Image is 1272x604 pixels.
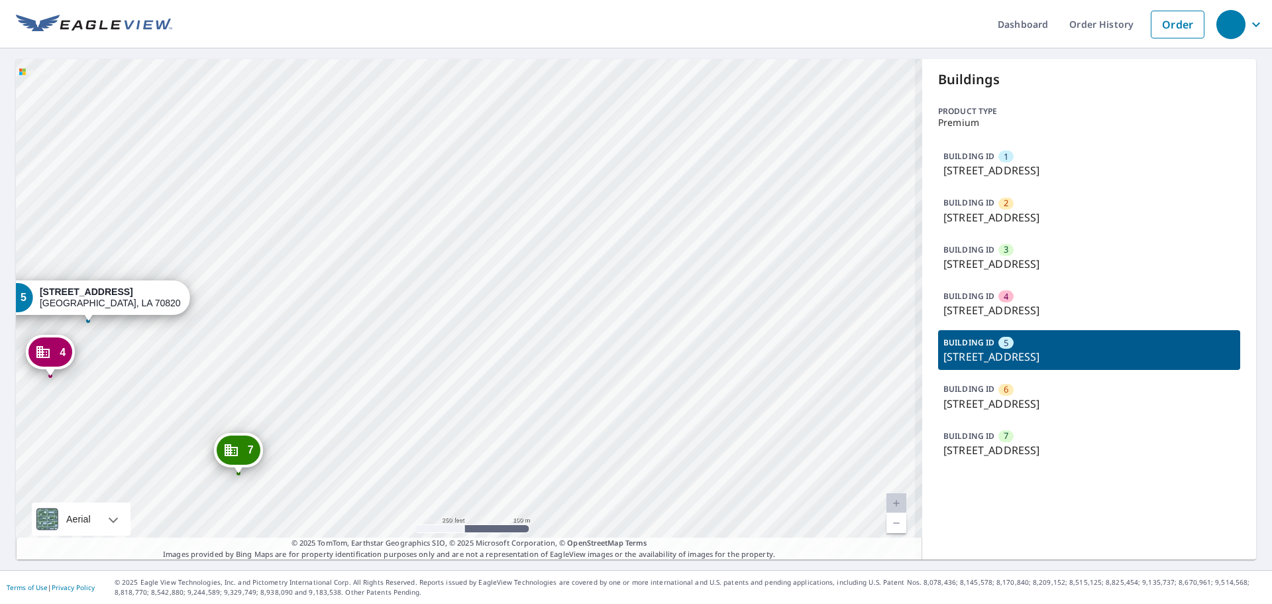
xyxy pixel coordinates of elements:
[52,583,95,592] a: Privacy Policy
[943,349,1235,365] p: [STREET_ADDRESS]
[1151,11,1204,38] a: Order
[943,256,1235,272] p: [STREET_ADDRESS]
[943,290,994,302] p: BUILDING ID
[943,430,994,442] p: BUILDING ID
[943,337,994,348] p: BUILDING ID
[40,286,133,297] strong: [STREET_ADDRESS]
[943,302,1235,318] p: [STREET_ADDRESS]
[40,286,181,309] div: [GEOGRAPHIC_DATA], LA 70820
[7,583,95,591] p: |
[1004,430,1008,442] span: 7
[1004,337,1008,349] span: 5
[943,396,1235,412] p: [STREET_ADDRESS]
[214,433,263,474] div: Dropped pin, building 7, Commercial property, 550 Ben Hur Rd Baton Rouge, LA 70820
[26,335,75,376] div: Dropped pin, building 4, Commercial property, 550 Ben Hur Rd Baton Rouge, LA 70820
[943,210,1235,225] p: [STREET_ADDRESS]
[938,117,1240,128] p: Premium
[943,442,1235,458] p: [STREET_ADDRESS]
[115,577,1265,597] p: © 2025 Eagle View Technologies, Inc. and Pictometry International Corp. All Rights Reserved. Repo...
[625,538,647,548] a: Terms
[943,244,994,255] p: BUILDING ID
[938,105,1240,117] p: Product type
[1004,290,1008,303] span: 4
[248,445,254,455] span: 7
[886,513,906,533] a: Current Level 18.777196807994745, Zoom Out
[1004,151,1008,163] span: 1
[16,15,172,34] img: EV Logo
[886,493,906,513] a: Current Level 18.777196807994745, Zoom In Disabled
[938,70,1240,90] p: Buildings
[291,538,647,549] span: © 2025 TomTom, Earthstar Geographics SIO, © 2025 Microsoft Corporation, ©
[21,292,26,302] span: 5
[60,347,66,357] span: 4
[7,583,48,592] a: Terms of Use
[32,503,131,536] div: Aerial
[1004,197,1008,210] span: 2
[1004,383,1008,396] span: 6
[943,151,994,162] p: BUILDING ID
[567,538,623,548] a: OpenStreetMap
[943,383,994,394] p: BUILDING ID
[62,503,95,536] div: Aerial
[943,162,1235,178] p: [STREET_ADDRESS]
[16,538,922,560] p: Images provided by Bing Maps are for property identification purposes only and are not a represen...
[943,197,994,208] p: BUILDING ID
[1004,243,1008,256] span: 3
